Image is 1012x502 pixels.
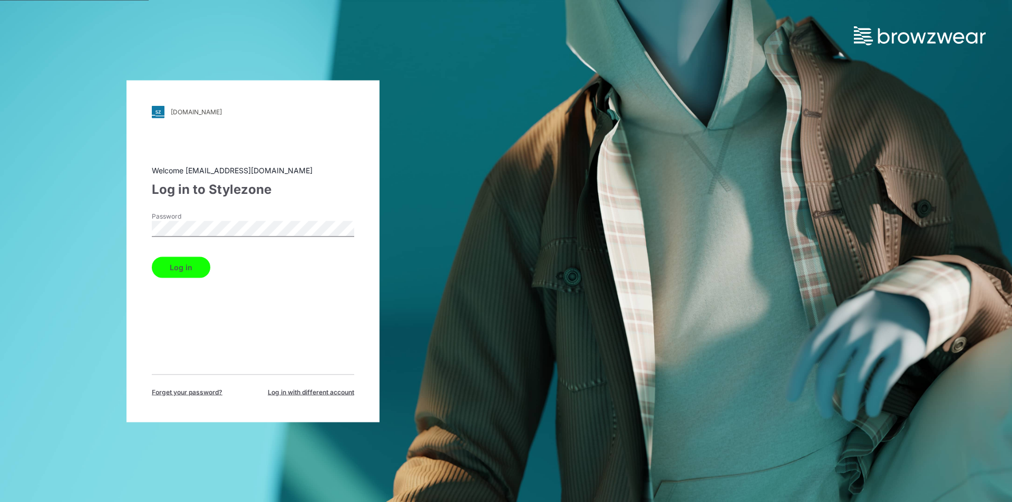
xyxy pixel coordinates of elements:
a: [DOMAIN_NAME] [152,105,354,118]
label: Password [152,211,226,221]
span: Forget your password? [152,387,222,397]
div: Welcome [EMAIL_ADDRESS][DOMAIN_NAME] [152,164,354,175]
div: [DOMAIN_NAME] [171,108,222,116]
div: Log in to Stylezone [152,180,354,199]
img: browzwear-logo.73288ffb.svg [854,26,986,45]
img: svg+xml;base64,PHN2ZyB3aWR0aD0iMjgiIGhlaWdodD0iMjgiIHZpZXdCb3g9IjAgMCAyOCAyOCIgZmlsbD0ibm9uZSIgeG... [152,105,164,118]
button: Log in [152,257,210,278]
span: Log in with different account [268,387,354,397]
